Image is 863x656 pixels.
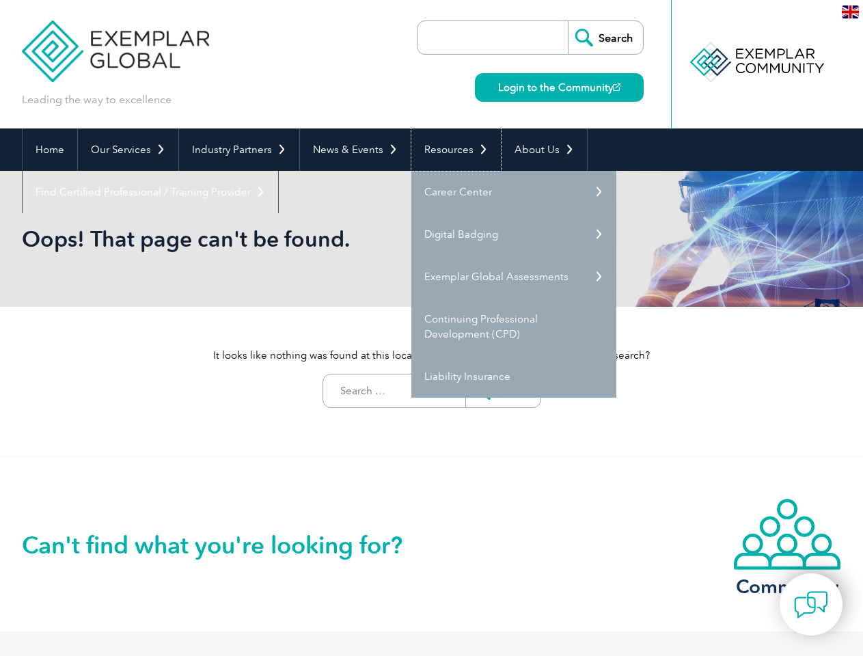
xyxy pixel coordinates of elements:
a: Resources [411,128,501,171]
a: Home [23,128,77,171]
a: Liability Insurance [411,355,616,398]
a: Find Certified Professional / Training Provider [23,171,278,213]
p: Leading the way to excellence [22,92,172,107]
a: Career Center [411,171,616,213]
img: open_square.png [613,83,620,91]
a: Community [732,497,842,595]
a: News & Events [300,128,411,171]
a: About Us [502,128,587,171]
img: en [842,5,859,18]
a: Industry Partners [179,128,299,171]
h1: Oops! That page can't be found. [22,225,547,252]
img: icon-community.webp [732,497,842,571]
img: contact-chat.png [794,588,828,622]
a: Login to the Community [475,73,644,102]
h2: Can't find what you're looking for? [22,534,432,556]
a: Exemplar Global Assessments [411,256,616,298]
a: Our Services [78,128,178,171]
p: It looks like nothing was found at this location. Maybe try one of the links below or a search? [22,348,842,363]
h3: Community [732,578,842,595]
a: Digital Badging [411,213,616,256]
a: Continuing Professional Development (CPD) [411,298,616,355]
input: Search [568,21,643,54]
